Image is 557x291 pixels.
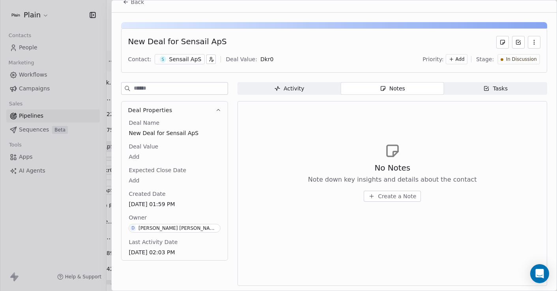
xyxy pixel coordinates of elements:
[226,55,257,63] div: Deal Value:
[530,264,549,283] div: Open Intercom Messenger
[129,176,221,184] span: Add
[138,225,217,231] div: [PERSON_NAME] [PERSON_NAME]
[374,162,410,173] span: No Notes
[127,166,188,174] span: Expected Close Date
[127,190,167,198] span: Created Date
[308,175,477,184] span: Note down key insights and details about the contact
[128,55,151,63] div: Contact:
[129,129,221,137] span: New Deal for Sensail ApS
[127,119,161,127] span: Deal Name
[127,214,148,222] span: Owner
[169,55,202,63] div: Sensail ApS
[121,101,228,119] button: Deal Properties
[128,36,226,49] div: New Deal for Sensail ApS
[127,143,160,150] span: Deal Value
[483,84,508,93] div: Tasks
[274,84,304,93] div: Activity
[476,55,494,63] span: Stage:
[129,153,221,161] span: Add
[364,191,421,202] button: Create a Note
[128,106,172,114] span: Deal Properties
[127,238,179,246] span: Last Activity Date
[506,56,537,63] span: In Discussion
[260,56,274,62] span: Dkr 0
[422,55,444,63] span: Priority:
[378,192,416,200] span: Create a Note
[455,56,464,63] span: Add
[129,200,221,208] span: [DATE] 01:59 PM
[129,248,221,256] span: [DATE] 02:03 PM
[159,56,166,63] span: S
[131,225,135,231] div: D
[121,119,228,260] div: Deal Properties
